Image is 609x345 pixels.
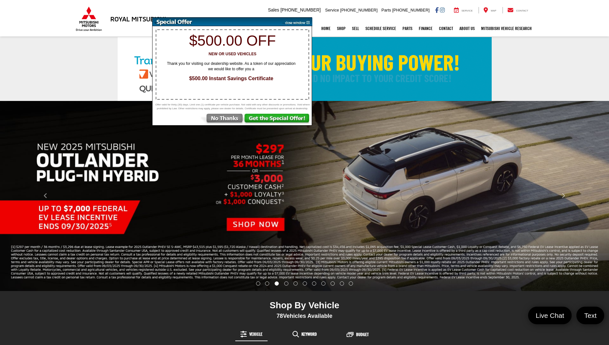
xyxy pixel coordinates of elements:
a: Schedule Service: Opens in a new tab [362,20,399,36]
a: Live Chat [528,307,572,324]
span: Live Chat [533,311,567,320]
a: Instagram: Click to visit our Instagram page [440,7,445,12]
a: About Us [456,20,478,36]
span: Contact [516,9,528,12]
a: Contact [503,7,533,13]
h1: $500.00 off [156,33,309,49]
span: Map [491,9,496,12]
button: Click to view next picture. [518,114,609,278]
img: Get the Special Offer [244,114,312,125]
div: Shop By Vehicle [194,300,416,312]
span: Text [581,311,600,320]
span: [PHONE_NUMBER] [392,8,430,12]
img: Check Your Buying Power [118,37,492,101]
a: Shop [334,20,349,36]
a: Service [449,7,478,13]
span: Thank you for visiting our dealership website. As a token of our appreciation we would like to of... [162,61,300,72]
a: Contact [436,20,456,36]
span: [PHONE_NUMBER] [340,8,378,12]
a: Mitsubishi Vehicle Research [478,20,535,36]
div: Vehicles Available [194,312,416,319]
img: Mitsubishi [74,6,103,31]
span: Vehicle [249,332,262,336]
h3: Royal Mitsubishi [110,15,166,22]
img: Special Offer [152,18,280,26]
span: $500.00 Instant Savings Certificate [159,75,303,82]
span: Keyword [301,332,317,336]
a: Parts: Opens in a new tab [399,20,416,36]
span: Sales [268,7,279,12]
span: Offer valid for thirty (30) days. Limit one (1) certificate per vehicle purchase. Not valid with ... [154,103,311,111]
span: Parts [381,8,391,12]
a: Text [576,307,604,324]
a: Facebook: Click to visit our Facebook page [435,7,439,12]
span: [PHONE_NUMBER] [280,7,321,12]
a: Home [318,20,334,36]
img: No Thanks, Continue to Website [199,114,244,125]
a: Sell [349,20,362,36]
a: Map [479,7,501,13]
span: Service [325,8,339,12]
span: Budget [356,332,369,337]
img: close window [280,18,312,26]
span: Service [462,9,473,12]
span: 78 [277,313,283,319]
h3: New or Used Vehicles [156,52,309,56]
a: Finance [416,20,436,36]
